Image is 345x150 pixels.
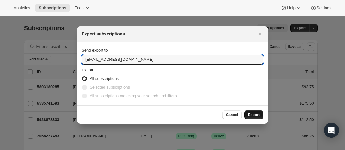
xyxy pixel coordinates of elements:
button: Settings [307,4,335,12]
span: All subscriptions [90,76,119,81]
button: Tools [71,4,94,12]
button: Help [277,4,305,12]
span: Cancel [226,112,238,117]
span: All subscriptions matching your search and filters [90,94,177,98]
span: Settings [317,6,331,10]
span: Help [287,6,295,10]
button: Close [256,30,265,38]
span: Subscriptions [39,6,66,10]
button: Analytics [10,4,34,12]
button: Cancel [222,110,242,119]
h2: Export subscriptions [82,31,125,37]
span: Export [82,68,93,72]
span: Send export to [82,48,108,52]
span: Tools [75,6,84,10]
span: Selected subscriptions [90,85,130,90]
span: Analytics [14,6,30,10]
button: Subscriptions [35,4,70,12]
span: Export [248,112,260,117]
button: Export [244,110,263,119]
div: Open Intercom Messenger [324,123,339,138]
